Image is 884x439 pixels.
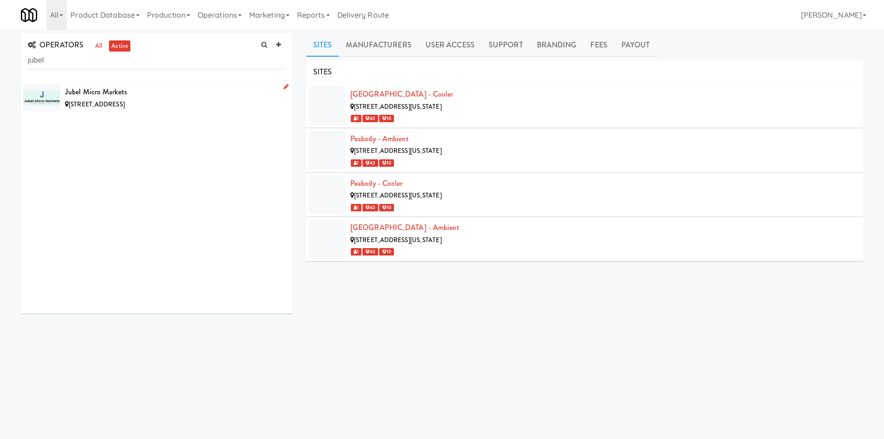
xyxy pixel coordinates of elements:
[419,33,482,57] a: User Access
[614,33,657,57] a: Payout
[362,248,378,256] span: 42
[93,40,104,52] a: all
[28,39,84,50] span: OPERATORS
[583,33,614,57] a: Fees
[350,133,409,144] a: Peabody - Ambient
[28,52,285,69] input: Search Operator
[482,33,530,57] a: Support
[379,115,394,122] span: 10
[21,7,37,23] img: Micromart
[21,81,292,114] li: Jubel Micro Markets[STREET_ADDRESS]
[69,100,125,109] span: [STREET_ADDRESS]
[379,248,394,256] span: 10
[350,89,453,99] a: [GEOGRAPHIC_DATA] - Cooler
[354,102,442,111] span: [STREET_ADDRESS][US_STATE]
[362,204,378,211] span: 42
[354,146,442,155] span: [STREET_ADDRESS][US_STATE]
[339,33,418,57] a: Manufacturers
[362,159,378,167] span: 42
[351,159,361,167] span: 1
[530,33,584,57] a: Branding
[109,40,130,52] a: active
[350,178,403,189] a: Peabody - Cooler
[351,204,361,211] span: 1
[313,66,332,77] span: SITES
[306,33,339,57] a: Sites
[379,204,394,211] span: 10
[379,159,394,167] span: 10
[65,85,285,99] div: Jubel Micro Markets
[354,236,442,244] span: [STREET_ADDRESS][US_STATE]
[351,115,361,122] span: 1
[354,191,442,200] span: [STREET_ADDRESS][US_STATE]
[350,222,459,233] a: [GEOGRAPHIC_DATA] - Ambient
[362,115,378,122] span: 42
[351,248,361,256] span: 1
